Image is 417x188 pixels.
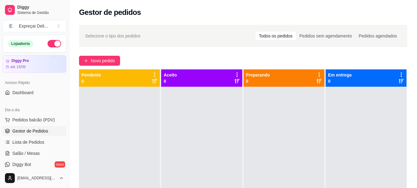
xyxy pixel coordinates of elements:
p: Aceito [164,72,177,78]
article: até 19/09 [10,64,26,69]
button: [EMAIL_ADDRESS][DOMAIN_NAME] [2,171,66,186]
p: 0 [246,78,270,84]
span: Sistema de Gestão [17,10,64,15]
article: Diggy Pro [11,59,29,63]
div: Pedidos agendados [355,32,400,40]
button: Alterar Status [48,40,61,47]
a: Lista de Pedidos [2,137,66,147]
span: Selecione o tipo dos pedidos [85,33,140,39]
a: DiggySistema de Gestão [2,2,66,17]
div: Todos os pedidos [256,32,296,40]
button: Novo pedido [79,56,120,66]
span: Pedidos balcão (PDV) [12,117,55,123]
h2: Gestor de pedidos [79,7,141,17]
span: Diggy [17,5,64,10]
a: Salão / Mesas [2,148,66,158]
span: [EMAIL_ADDRESS][DOMAIN_NAME] [17,176,56,181]
p: Pendente [81,72,101,78]
div: Dia a dia [2,105,66,115]
span: plus [84,59,88,63]
button: Select a team [2,20,66,32]
button: Pedidos balcão (PDV) [2,115,66,125]
p: 0 [328,78,352,84]
span: Dashboard [12,90,34,96]
span: Lista de Pedidos [12,139,44,145]
a: Diggy Botnovo [2,160,66,169]
span: Diggy Bot [12,161,31,168]
span: Novo pedido [91,57,115,64]
div: Loja aberta [8,40,33,47]
a: Dashboard [2,88,66,98]
p: Em entrega [328,72,352,78]
a: Diggy Proaté 19/09 [2,55,66,73]
a: Gestor de Pedidos [2,126,66,136]
p: 0 [81,78,101,84]
span: Gestor de Pedidos [12,128,48,134]
div: Acesso Rápido [2,78,66,88]
p: 0 [164,78,177,84]
span: E [8,23,14,29]
div: Expreçai Deli ... [19,23,48,29]
p: Preparando [246,72,270,78]
span: Salão / Mesas [12,150,40,156]
div: Pedidos sem agendamento [296,32,355,40]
